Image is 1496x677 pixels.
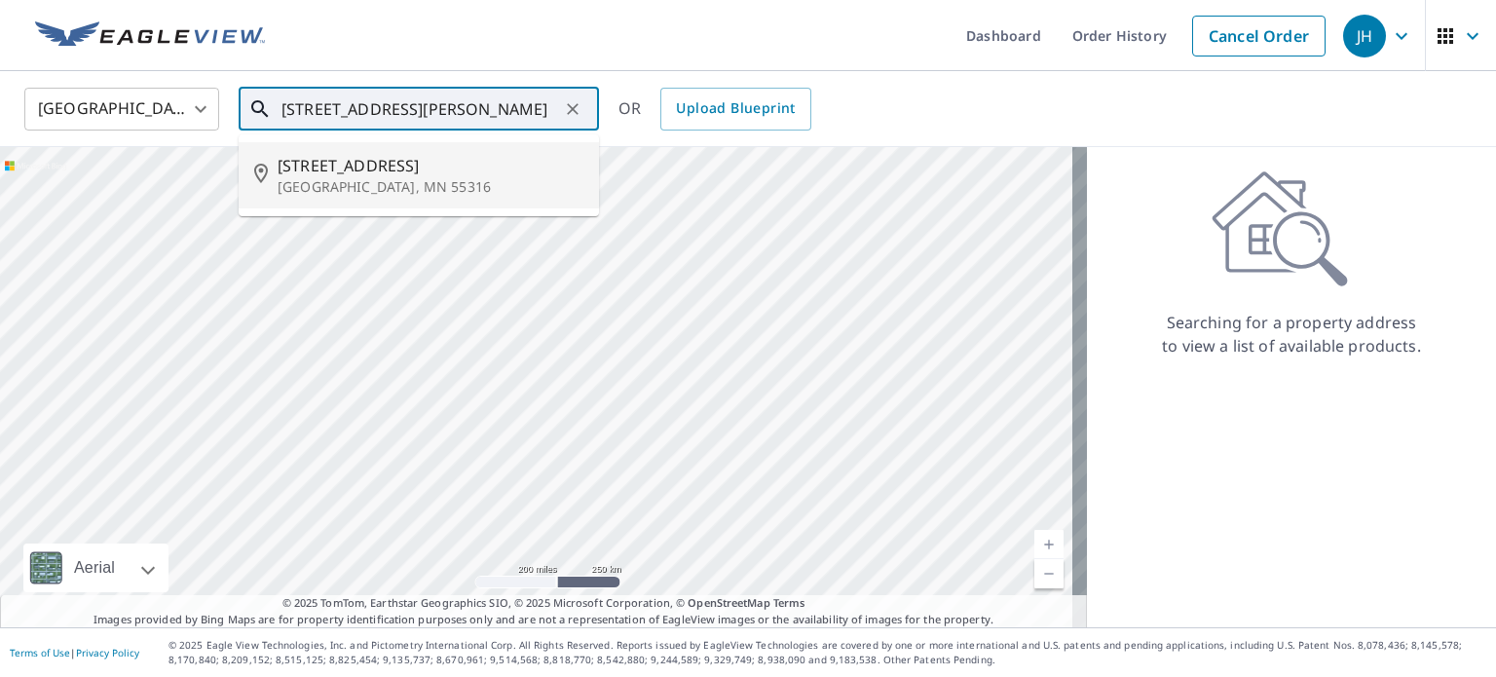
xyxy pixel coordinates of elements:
p: [GEOGRAPHIC_DATA], MN 55316 [278,177,583,197]
button: Clear [559,95,586,123]
a: Privacy Policy [76,646,139,659]
a: Terms [773,595,805,610]
div: JH [1343,15,1386,57]
div: Aerial [68,544,121,592]
span: [STREET_ADDRESS] [278,154,583,177]
input: Search by address or latitude-longitude [281,82,559,136]
a: Current Level 5, Zoom Out [1034,559,1064,588]
a: OpenStreetMap [688,595,769,610]
p: | [10,647,139,658]
div: Aerial [23,544,168,592]
a: Current Level 5, Zoom In [1034,530,1064,559]
p: © 2025 Eagle View Technologies, Inc. and Pictometry International Corp. All Rights Reserved. Repo... [168,638,1486,667]
p: Searching for a property address to view a list of available products. [1161,311,1422,357]
img: EV Logo [35,21,265,51]
span: © 2025 TomTom, Earthstar Geographics SIO, © 2025 Microsoft Corporation, © [282,595,805,612]
a: Terms of Use [10,646,70,659]
a: Cancel Order [1192,16,1326,56]
a: Upload Blueprint [660,88,810,131]
span: Upload Blueprint [676,96,795,121]
div: OR [618,88,811,131]
div: [GEOGRAPHIC_DATA] [24,82,219,136]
